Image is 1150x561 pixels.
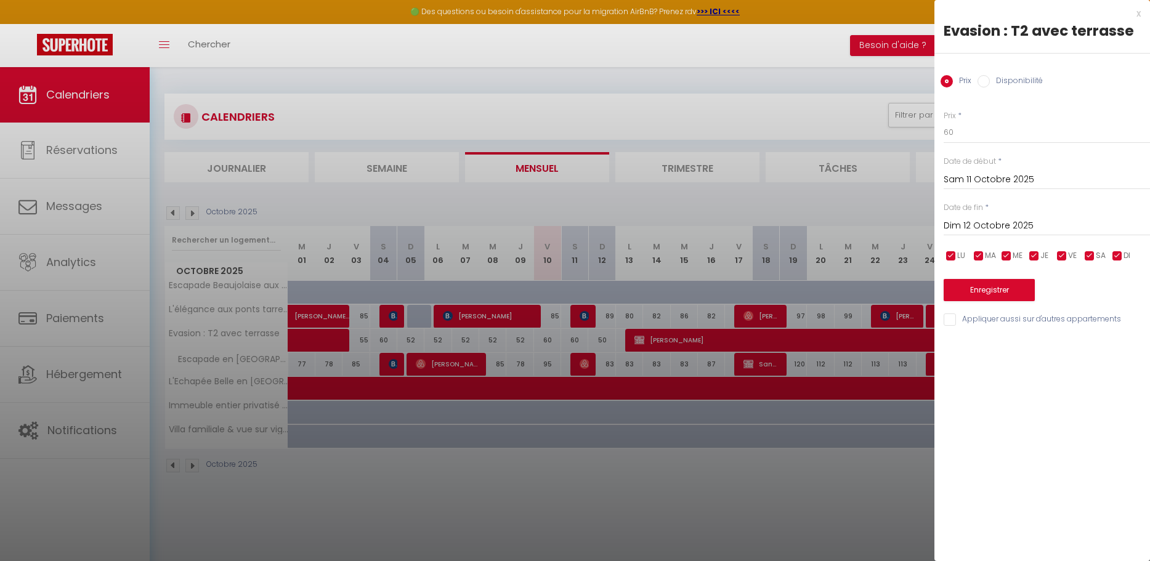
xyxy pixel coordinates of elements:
label: Prix [953,75,971,89]
label: Date de fin [944,202,983,214]
span: LU [957,250,965,262]
span: SA [1096,250,1106,262]
span: VE [1068,250,1077,262]
span: MA [985,250,996,262]
span: ME [1013,250,1022,262]
span: DI [1124,250,1130,262]
label: Prix [944,110,956,122]
div: x [934,6,1141,21]
div: Evasion : T2 avec terrasse [944,21,1141,41]
button: Enregistrer [944,279,1035,301]
label: Date de début [944,156,996,167]
label: Disponibilité [990,75,1043,89]
span: JE [1040,250,1048,262]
